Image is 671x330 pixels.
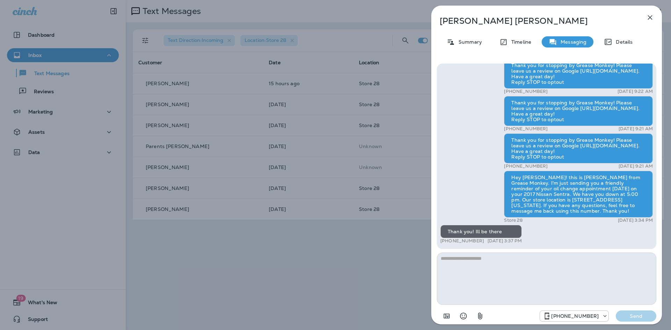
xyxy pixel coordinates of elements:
p: Store 28 [504,218,522,223]
p: [DATE] 3:34 PM [618,218,653,223]
p: [PHONE_NUMBER] [504,89,548,94]
p: [PERSON_NAME] [PERSON_NAME] [440,16,630,26]
div: Thank you for stopping by Grease Monkey! Please leave us a review on Google [URL][DOMAIN_NAME]. H... [504,133,653,163]
div: Thank you for stopping by Grease Monkey! Please leave us a review on Google [URL][DOMAIN_NAME]. H... [504,59,653,89]
p: [PHONE_NUMBER] [504,163,548,169]
p: Summary [455,39,482,45]
div: +1 (208) 858-5823 [540,312,608,320]
div: Thank you! Ill be there [440,225,522,238]
button: Select an emoji [456,309,470,323]
div: Thank you for stopping by Grease Monkey! Please leave us a review on Google [URL][DOMAIN_NAME]. H... [504,96,653,126]
p: [PHONE_NUMBER] [551,313,599,319]
p: Details [612,39,633,45]
button: Add in a premade template [440,309,454,323]
p: [PHONE_NUMBER] [440,238,484,244]
p: [DATE] 9:21 AM [619,126,653,132]
p: [DATE] 9:21 AM [619,163,653,169]
p: Timeline [508,39,531,45]
p: [DATE] 3:37 PM [488,238,522,244]
p: Messaging [557,39,586,45]
div: Hey [PERSON_NAME]! this is [PERSON_NAME] from Grease Monkey. I'm just sending you a friendly remi... [504,171,653,218]
p: [PHONE_NUMBER] [504,126,548,132]
p: [DATE] 9:22 AM [618,89,653,94]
